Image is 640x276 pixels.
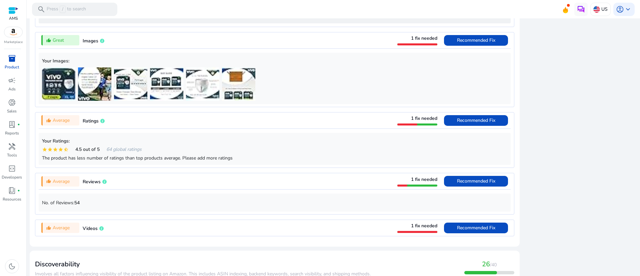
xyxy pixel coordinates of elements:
[150,67,183,101] img: 51ayYdve5PL._AC_US40_.jpg
[8,187,16,195] span: book_4
[457,37,495,43] span: Recommended Fix
[8,76,16,84] span: campaign
[46,179,51,184] mat-icon: thumb_up_alt
[42,155,507,162] div: The product has less number of ratings than top products average. Please add more ratings
[46,38,51,43] mat-icon: thumb_up_alt
[42,147,47,152] mat-icon: star
[457,117,495,123] span: Recommended Fix
[53,147,58,152] mat-icon: star
[46,225,51,231] mat-icon: thumb_up_alt
[35,260,371,268] h3: Discoverability
[17,189,20,192] span: fiber_manual_record
[411,176,437,183] span: 1 fix needed
[42,58,507,64] h5: Your Images:
[444,223,508,233] button: Recommended Fix
[444,115,508,126] button: Recommended Fix
[83,225,98,232] span: Videos
[17,123,20,126] span: fiber_manual_record
[53,224,70,231] span: Average
[53,178,70,185] span: Average
[444,35,508,46] button: Recommended Fix
[83,179,101,185] span: Reviews
[60,6,66,13] span: /
[37,5,45,13] span: search
[8,98,16,106] span: donut_small
[75,146,100,153] span: 4.5 out of 5
[42,199,507,206] p: No. of Reviews:
[593,6,600,13] img: us.svg
[8,54,16,62] span: inventory_2
[46,118,51,123] mat-icon: thumb_up_alt
[47,147,53,152] mat-icon: star
[616,5,624,13] span: account_circle
[7,108,17,114] p: Sales
[457,178,495,184] span: Recommended Fix
[42,67,75,101] img: 51+5VW30P3L._AC_US40_.jpg
[53,37,64,44] span: Great
[74,200,80,206] b: 54
[624,5,632,13] span: keyboard_arrow_down
[411,35,437,41] span: 1 fix needed
[2,174,22,180] p: Developers
[490,262,497,268] span: /40
[8,165,16,173] span: code_blocks
[106,146,142,153] span: 64 global ratings
[411,223,437,229] span: 1 fix needed
[53,117,70,124] span: Average
[8,15,18,21] p: AMS
[4,40,23,45] p: Marketplace
[83,38,98,44] span: Images
[457,225,495,231] span: Recommended Fix
[42,139,507,144] h5: Your Ratings:
[8,120,16,128] span: lab_profile
[411,115,437,121] span: 1 fix needed
[5,130,19,136] p: Reports
[601,3,608,15] p: US
[83,118,99,124] span: Ratings
[186,67,219,101] img: 41ZI2dE1tVL._AC_US40_.jpg
[8,262,16,270] span: dark_mode
[58,147,63,152] mat-icon: star
[63,147,69,152] mat-icon: star_half
[5,64,19,70] p: Product
[222,67,255,101] img: 419Q9PJ6knL._AC_US40_.jpg
[444,176,508,187] button: Recommended Fix
[4,27,22,37] img: amazon.svg
[482,260,490,269] span: 26
[8,86,16,92] p: Ads
[3,196,21,202] p: Resources
[47,6,86,13] p: Press to search
[7,152,17,158] p: Tools
[114,67,147,101] img: 512v5n0cOqL._AC_US40_.jpg
[8,143,16,151] span: handyman
[78,67,111,101] img: 512MIa7qS9L._AC_US40_.jpg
